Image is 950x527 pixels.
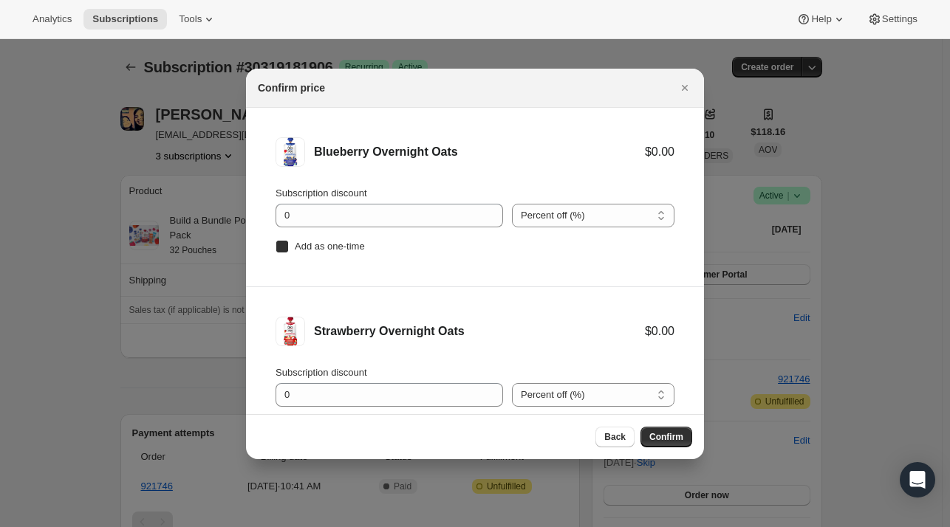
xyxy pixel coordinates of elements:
[92,13,158,25] span: Subscriptions
[900,462,935,497] div: Open Intercom Messenger
[604,431,626,443] span: Back
[882,13,917,25] span: Settings
[314,324,645,339] div: Strawberry Overnight Oats
[33,13,72,25] span: Analytics
[674,77,695,98] button: Close
[170,9,225,30] button: Tools
[179,13,202,25] span: Tools
[645,324,674,339] div: $0.00
[645,145,674,159] div: $0.00
[276,367,367,378] span: Subscription discount
[640,427,692,447] button: Confirm
[811,13,831,25] span: Help
[314,145,645,159] div: Blueberry Overnight Oats
[276,137,305,167] img: Blueberry Overnight Oats
[24,9,81,30] button: Analytics
[595,427,635,447] button: Back
[276,317,305,346] img: Strawberry Overnight Oats
[858,9,926,30] button: Settings
[649,431,683,443] span: Confirm
[787,9,855,30] button: Help
[258,80,325,95] h2: Confirm price
[276,187,367,199] span: Subscription discount
[83,9,167,30] button: Subscriptions
[295,241,365,252] span: Add as one-time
